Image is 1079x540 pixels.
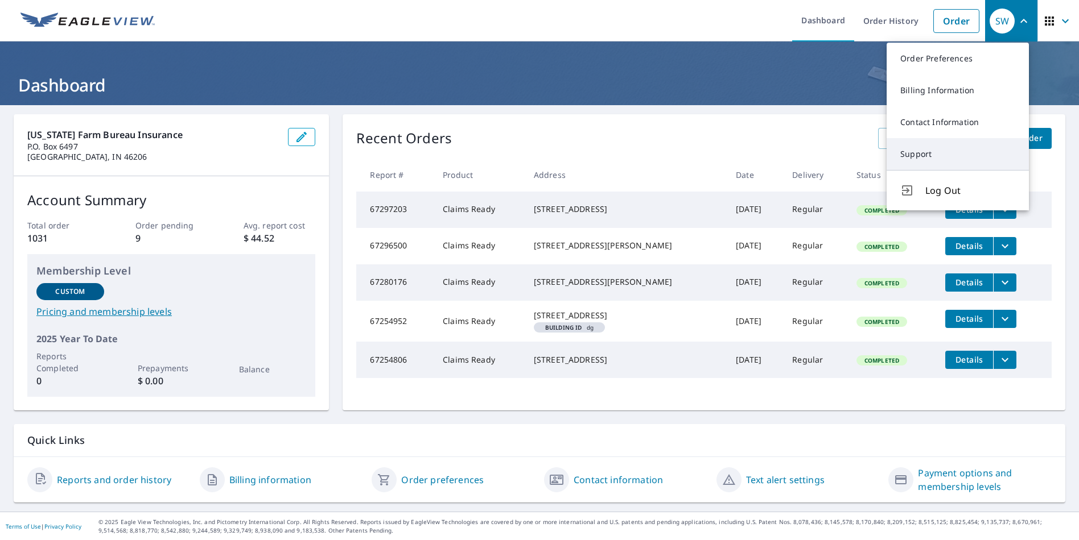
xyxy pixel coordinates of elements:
[545,325,582,330] em: Building ID
[244,231,316,245] p: $ 44.52
[878,128,959,149] a: View All Orders
[356,301,434,342] td: 67254952
[534,240,718,251] div: [STREET_ADDRESS][PERSON_NAME]
[36,350,104,374] p: Reports Completed
[727,228,783,264] td: [DATE]
[993,273,1016,292] button: filesDropdownBtn-67280176
[36,305,306,318] a: Pricing and membership levels
[727,264,783,301] td: [DATE]
[727,158,783,192] th: Date
[783,158,847,192] th: Delivery
[783,301,847,342] td: Regular
[534,310,718,321] div: [STREET_ADDRESS]
[27,128,279,142] p: [US_STATE] Farm Bureau Insurance
[239,363,307,375] p: Balance
[858,279,906,287] span: Completed
[55,286,85,297] p: Custom
[918,466,1052,493] a: Payment options and membership levels
[14,73,1065,97] h1: Dashboard
[138,362,205,374] p: Prepayments
[783,228,847,264] td: Regular
[36,332,306,346] p: 2025 Year To Date
[356,158,434,192] th: Report #
[783,192,847,228] td: Regular
[434,264,525,301] td: Claims Ready
[6,523,81,530] p: |
[945,273,993,292] button: detailsBtn-67280176
[858,318,906,326] span: Completed
[401,473,484,487] a: Order preferences
[534,276,718,288] div: [STREET_ADDRESS][PERSON_NAME]
[356,228,434,264] td: 67296500
[727,301,783,342] td: [DATE]
[727,342,783,378] td: [DATE]
[858,243,906,251] span: Completed
[27,190,315,210] p: Account Summary
[36,374,104,388] p: 0
[27,231,100,245] p: 1031
[434,228,525,264] td: Claims Ready
[434,158,525,192] th: Product
[887,74,1029,106] a: Billing Information
[356,342,434,378] td: 67254806
[746,473,825,487] a: Text alert settings
[525,158,727,192] th: Address
[993,351,1016,369] button: filesDropdownBtn-67254806
[887,43,1029,74] a: Order Preferences
[952,313,986,324] span: Details
[952,240,986,251] span: Details
[44,522,81,530] a: Privacy Policy
[434,342,525,378] td: Claims Ready
[27,433,1052,447] p: Quick Links
[356,128,452,149] p: Recent Orders
[538,325,600,330] span: dg
[727,192,783,228] td: [DATE]
[6,522,41,530] a: Terms of Use
[858,356,906,364] span: Completed
[858,206,906,214] span: Completed
[135,231,208,245] p: 9
[244,219,316,231] p: Avg. report cost
[27,219,100,231] p: Total order
[887,106,1029,138] a: Contact Information
[57,473,171,487] a: Reports and order history
[98,518,1073,535] p: © 2025 Eagle View Technologies, Inc. and Pictometry International Corp. All Rights Reserved. Repo...
[434,301,525,342] td: Claims Ready
[783,342,847,378] td: Regular
[925,184,1015,197] span: Log Out
[534,203,718,215] div: [STREET_ADDRESS]
[993,310,1016,328] button: filesDropdownBtn-67254952
[356,264,434,301] td: 67280176
[945,310,993,328] button: detailsBtn-67254952
[534,354,718,365] div: [STREET_ADDRESS]
[138,374,205,388] p: $ 0.00
[993,237,1016,255] button: filesDropdownBtn-67296500
[847,158,937,192] th: Status
[20,13,155,30] img: EV Logo
[887,138,1029,170] a: Support
[356,192,434,228] td: 67297203
[933,9,979,33] a: Order
[36,263,306,279] p: Membership Level
[574,473,663,487] a: Contact information
[952,277,986,288] span: Details
[434,192,525,228] td: Claims Ready
[229,473,311,487] a: Billing information
[27,142,279,152] p: P.O. Box 6497
[952,354,986,365] span: Details
[783,264,847,301] td: Regular
[945,237,993,255] button: detailsBtn-67296500
[990,9,1015,34] div: SW
[135,219,208,231] p: Order pending
[27,152,279,162] p: [GEOGRAPHIC_DATA], IN 46206
[887,170,1029,210] button: Log Out
[945,351,993,369] button: detailsBtn-67254806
